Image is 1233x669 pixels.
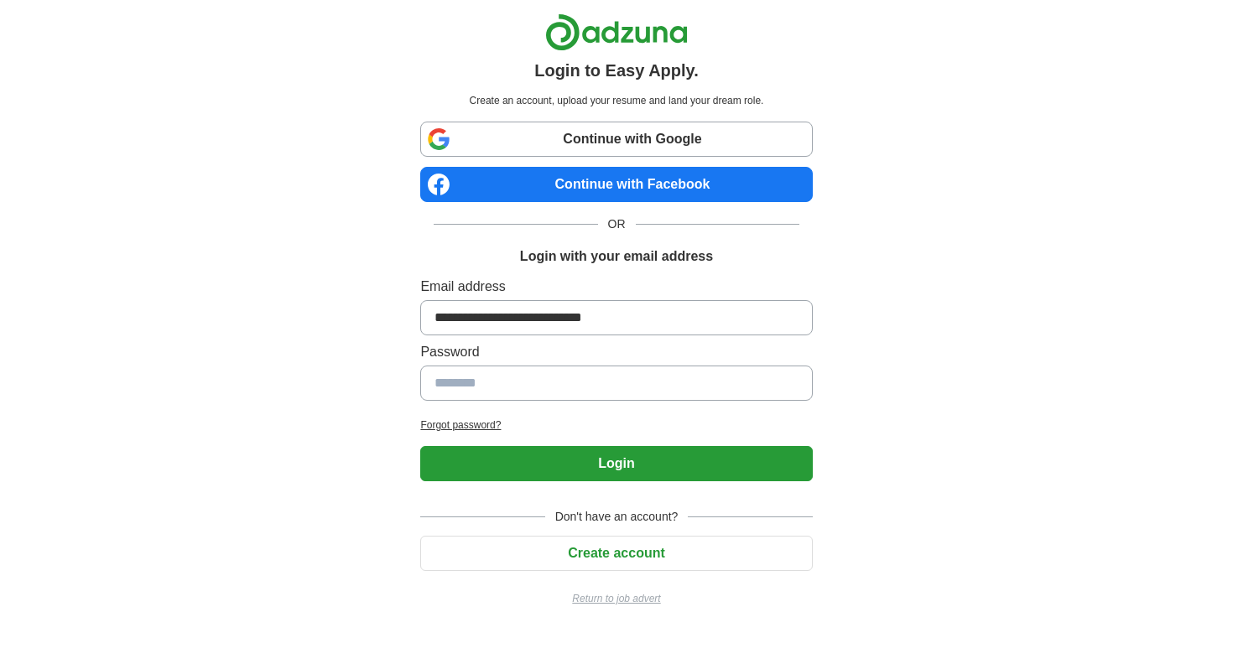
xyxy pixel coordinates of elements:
p: Create an account, upload your resume and land your dream role. [424,93,809,108]
span: Don't have an account? [545,508,689,526]
button: Create account [420,536,812,571]
h1: Login with your email address [520,246,713,267]
a: Create account [420,546,812,560]
a: Forgot password? [420,417,812,433]
span: OR [598,215,636,233]
a: Return to job advert [420,591,812,606]
img: Adzuna logo [545,13,688,51]
h1: Login to Easy Apply. [534,58,699,83]
label: Email address [420,277,812,297]
a: Continue with Google [420,122,812,157]
a: Continue with Facebook [420,167,812,202]
button: Login [420,446,812,481]
label: Password [420,342,812,362]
